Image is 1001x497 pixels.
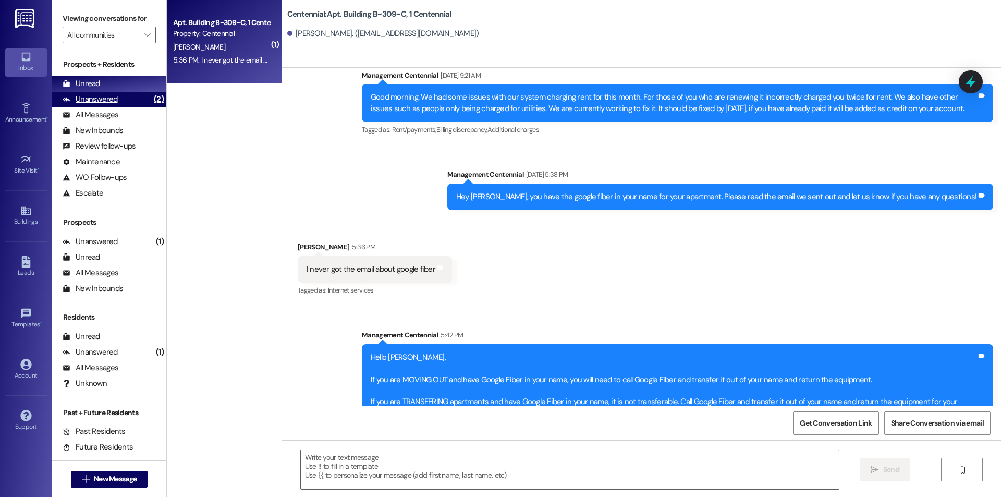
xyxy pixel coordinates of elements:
[52,312,166,323] div: Residents
[153,234,166,250] div: (1)
[94,474,137,484] span: New Message
[67,27,139,43] input: All communities
[173,28,270,39] div: Property: Centennial
[298,241,452,256] div: [PERSON_NAME]
[63,10,156,27] label: Viewing conversations for
[151,91,166,107] div: (2)
[438,70,481,81] div: [DATE] 9:21 AM
[63,236,118,247] div: Unanswered
[46,114,48,122] span: •
[63,94,118,105] div: Unanswered
[287,9,451,20] b: Centennial: Apt. Building B~309~C, 1 Centennial
[63,110,118,120] div: All Messages
[456,191,977,202] div: Hey [PERSON_NAME], you have the google fiber in your name for your apartment. Please read the ema...
[52,217,166,228] div: Prospects
[362,122,993,137] div: Tagged as:
[523,169,568,180] div: [DATE] 5:38 PM
[63,378,107,389] div: Unknown
[287,28,479,39] div: [PERSON_NAME]. ([EMAIL_ADDRESS][DOMAIN_NAME])
[173,17,270,28] div: Apt. Building B~309~C, 1 Centennial
[153,344,166,360] div: (1)
[52,59,166,70] div: Prospects + Residents
[63,362,118,373] div: All Messages
[793,411,878,435] button: Get Conversation Link
[438,330,463,341] div: 5:42 PM
[891,418,984,429] span: Share Conversation via email
[447,169,994,184] div: Management Centennial
[860,458,910,481] button: Send
[5,253,47,281] a: Leads
[63,252,100,263] div: Unread
[883,464,899,475] span: Send
[298,283,452,298] div: Tagged as:
[63,426,126,437] div: Past Residents
[38,165,39,173] span: •
[5,305,47,333] a: Templates •
[15,9,36,28] img: ResiDesk Logo
[63,268,118,278] div: All Messages
[328,286,374,295] span: Internet services
[63,442,133,453] div: Future Residents
[71,471,148,488] button: New Message
[63,125,123,136] div: New Inbounds
[362,70,993,84] div: Management Centennial
[63,188,103,199] div: Escalate
[52,407,166,418] div: Past + Future Residents
[371,92,976,114] div: Good morning. We had some issues with our system charging rent for this month. For those of you w...
[63,156,120,167] div: Maintenance
[5,202,47,230] a: Buildings
[63,283,123,294] div: New Inbounds
[173,55,319,65] div: 5:36 PM: I never got the email about google fiber
[63,141,136,152] div: Review follow-ups
[63,331,100,342] div: Unread
[5,151,47,179] a: Site Visit •
[63,347,118,358] div: Unanswered
[63,172,127,183] div: WO Follow-ups
[349,241,375,252] div: 5:36 PM
[800,418,872,429] span: Get Conversation Link
[436,125,487,134] span: Billing discrepancy ,
[82,475,90,483] i: 
[40,319,42,326] span: •
[884,411,991,435] button: Share Conversation via email
[5,407,47,435] a: Support
[392,125,436,134] span: Rent/payments ,
[958,466,966,474] i: 
[144,31,150,39] i: 
[173,42,225,52] span: [PERSON_NAME]
[5,48,47,76] a: Inbox
[5,356,47,384] a: Account
[871,466,878,474] i: 
[362,330,993,344] div: Management Centennial
[371,352,976,453] div: Hello [PERSON_NAME], If you are MOVING OUT and have Google Fiber in your name, you will need to c...
[487,125,539,134] span: Additional charges
[63,78,100,89] div: Unread
[307,264,435,275] div: I never got the email about google fiber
